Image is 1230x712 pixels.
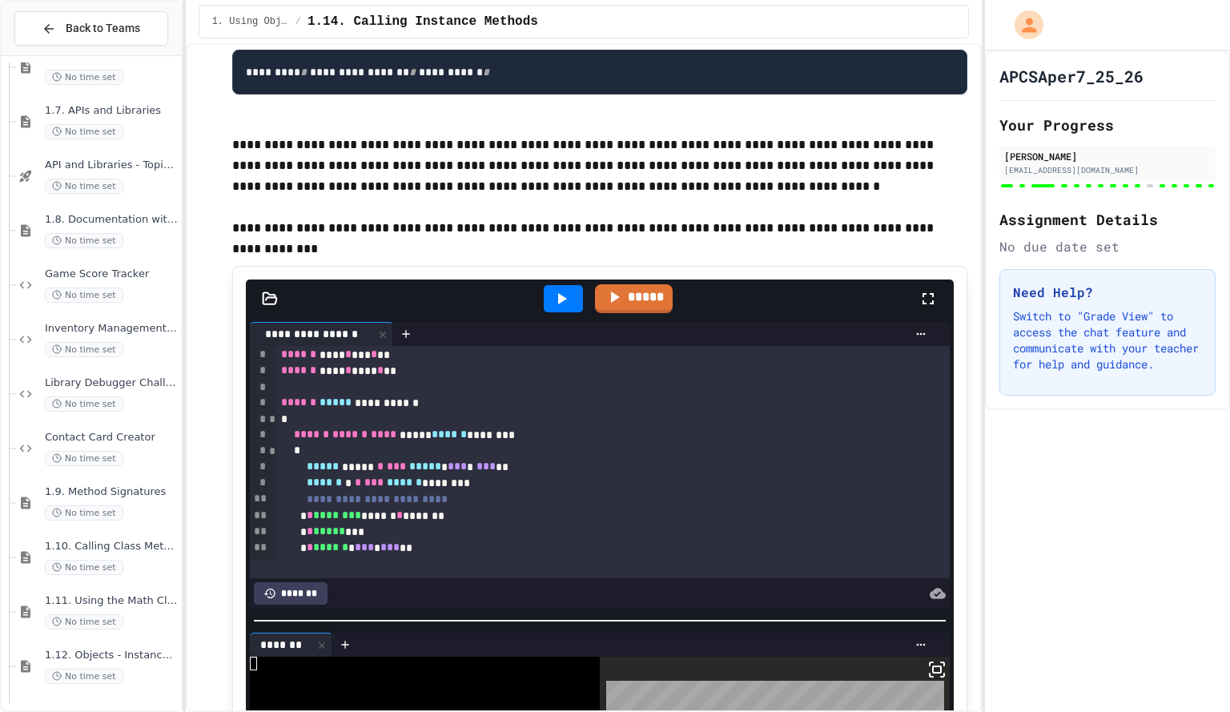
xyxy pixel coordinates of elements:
[45,342,123,357] span: No time set
[45,233,123,248] span: No time set
[212,15,289,28] span: 1. Using Objects and Methods
[45,322,178,336] span: Inventory Management System
[45,485,178,499] span: 1.9. Method Signatures
[45,505,123,521] span: No time set
[45,124,123,139] span: No time set
[45,560,123,575] span: No time set
[999,237,1216,256] div: No due date set
[14,11,168,46] button: Back to Teams
[45,70,123,85] span: No time set
[45,614,123,630] span: No time set
[45,213,178,227] span: 1.8. Documentation with Comments and Preconditions
[45,431,178,444] span: Contact Card Creator
[66,20,140,37] span: Back to Teams
[1013,283,1202,302] h3: Need Help?
[999,208,1216,231] h2: Assignment Details
[45,159,178,172] span: API and Libraries - Topic 1.7
[307,12,538,31] span: 1.14. Calling Instance Methods
[45,396,123,412] span: No time set
[999,65,1144,87] h1: APCSAper7_25_26
[45,179,123,194] span: No time set
[1004,164,1211,176] div: [EMAIL_ADDRESS][DOMAIN_NAME]
[1004,149,1211,163] div: [PERSON_NAME]
[1013,308,1202,372] p: Switch to "Grade View" to access the chat feature and communicate with your teacher for help and ...
[998,6,1047,43] div: My Account
[295,15,301,28] span: /
[45,540,178,553] span: 1.10. Calling Class Methods
[45,669,123,684] span: No time set
[45,104,178,118] span: 1.7. APIs and Libraries
[45,649,178,662] span: 1.12. Objects - Instances of Classes
[999,114,1216,136] h2: Your Progress
[45,376,178,390] span: Library Debugger Challenge
[45,288,123,303] span: No time set
[45,594,178,608] span: 1.11. Using the Math Class
[45,451,123,466] span: No time set
[45,268,178,281] span: Game Score Tracker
